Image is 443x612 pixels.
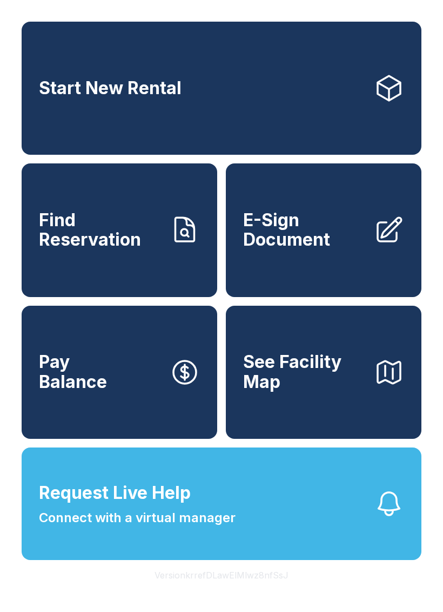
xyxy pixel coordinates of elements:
a: Start New Rental [22,22,421,155]
span: Connect with a virtual manager [39,508,236,528]
span: Pay Balance [39,352,107,392]
a: Find Reservation [22,163,217,297]
button: VersionkrrefDLawElMlwz8nfSsJ [146,560,297,590]
button: Request Live HelpConnect with a virtual manager [22,448,421,560]
span: E-Sign Document [243,210,365,250]
a: E-Sign Document [226,163,421,297]
span: Request Live Help [39,480,191,506]
button: See Facility Map [226,306,421,439]
span: See Facility Map [243,352,365,392]
span: Find Reservation [39,210,161,250]
span: Start New Rental [39,78,182,98]
button: PayBalance [22,306,217,439]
